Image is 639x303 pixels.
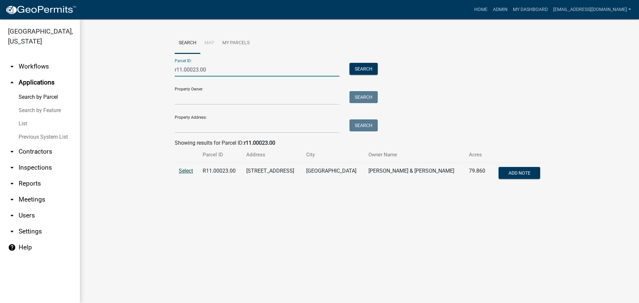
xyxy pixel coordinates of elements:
[349,63,378,75] button: Search
[8,164,16,172] i: arrow_drop_down
[472,3,490,16] a: Home
[499,167,540,179] button: Add Note
[175,139,544,147] div: Showing results for Parcel ID:
[8,148,16,156] i: arrow_drop_down
[8,180,16,188] i: arrow_drop_down
[8,227,16,235] i: arrow_drop_down
[550,3,634,16] a: [EMAIL_ADDRESS][DOMAIN_NAME]
[465,163,491,185] td: 79.860
[175,33,200,54] a: Search
[465,147,491,163] th: Acres
[508,170,530,176] span: Add Note
[244,140,275,146] strong: r11.00023.00
[349,91,378,103] button: Search
[302,163,364,185] td: [GEOGRAPHIC_DATA]
[490,3,510,16] a: Admin
[349,119,378,131] button: Search
[8,78,16,86] i: arrow_drop_up
[364,163,465,185] td: [PERSON_NAME] & [PERSON_NAME]
[302,147,364,163] th: City
[8,196,16,204] i: arrow_drop_down
[8,63,16,71] i: arrow_drop_down
[242,163,302,185] td: [STREET_ADDRESS]
[218,33,254,54] a: My Parcels
[8,212,16,220] i: arrow_drop_down
[199,147,243,163] th: Parcel ID
[242,147,302,163] th: Address
[199,163,243,185] td: R11.00023.00
[179,168,193,174] a: Select
[364,147,465,163] th: Owner Name
[510,3,550,16] a: My Dashboard
[8,243,16,251] i: help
